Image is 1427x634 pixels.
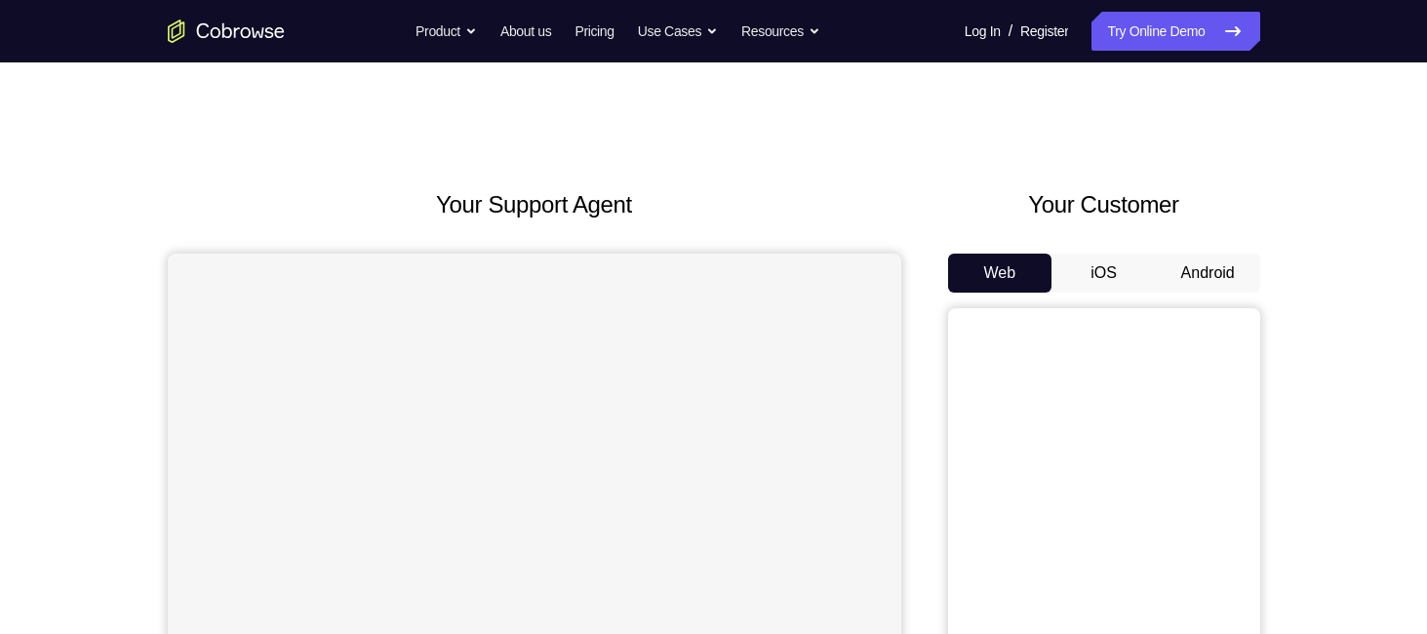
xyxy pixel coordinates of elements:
button: iOS [1051,254,1156,293]
a: About us [500,12,551,51]
a: Try Online Demo [1091,12,1259,51]
button: Use Cases [638,12,718,51]
a: Pricing [575,12,614,51]
a: Register [1020,12,1068,51]
button: Web [948,254,1052,293]
h2: Your Customer [948,187,1260,222]
a: Go to the home page [168,20,285,43]
button: Android [1156,254,1260,293]
button: Resources [741,12,820,51]
span: / [1009,20,1012,43]
button: Product [416,12,477,51]
h2: Your Support Agent [168,187,901,222]
a: Log In [965,12,1001,51]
